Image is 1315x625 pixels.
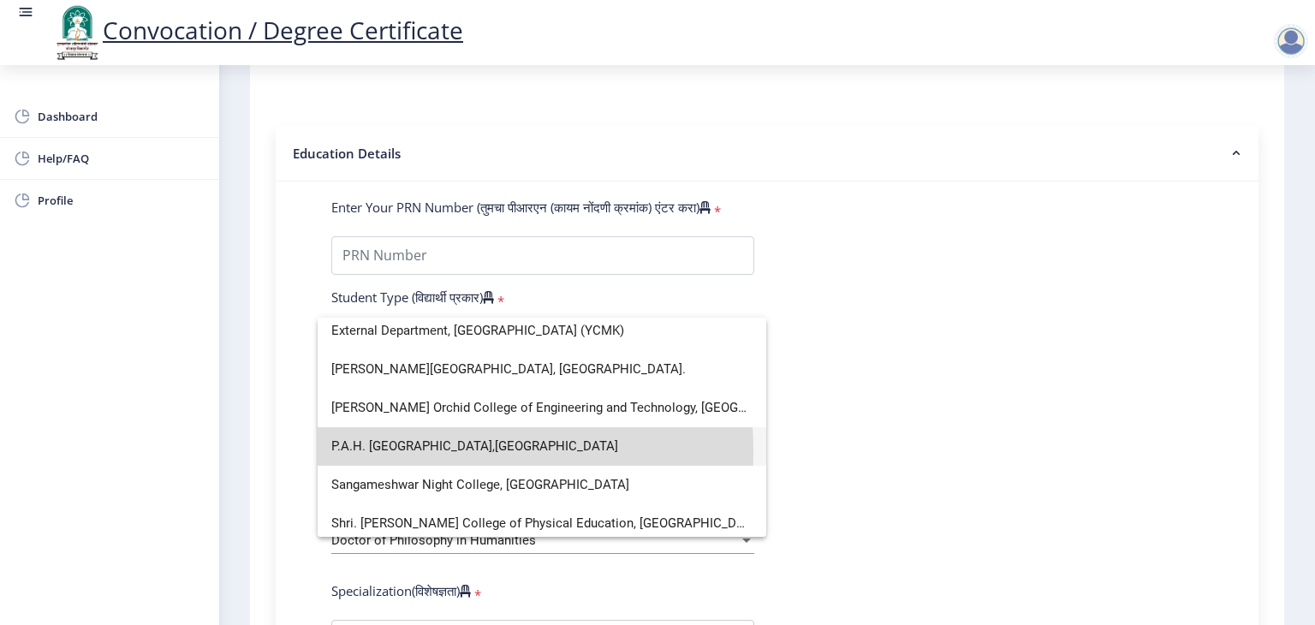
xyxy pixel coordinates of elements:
[331,466,753,504] span: Sangameshwar Night College, [GEOGRAPHIC_DATA]
[331,504,753,543] span: Shri. [PERSON_NAME] College of Physical Education, [GEOGRAPHIC_DATA]
[331,312,753,350] span: External Department, [GEOGRAPHIC_DATA] (YCMK)
[331,350,753,389] span: [PERSON_NAME][GEOGRAPHIC_DATA], [GEOGRAPHIC_DATA].
[331,427,753,466] span: P.A.H. [GEOGRAPHIC_DATA],[GEOGRAPHIC_DATA]
[331,389,753,427] span: [PERSON_NAME] Orchid College of Engineering and Technology, [GEOGRAPHIC_DATA]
